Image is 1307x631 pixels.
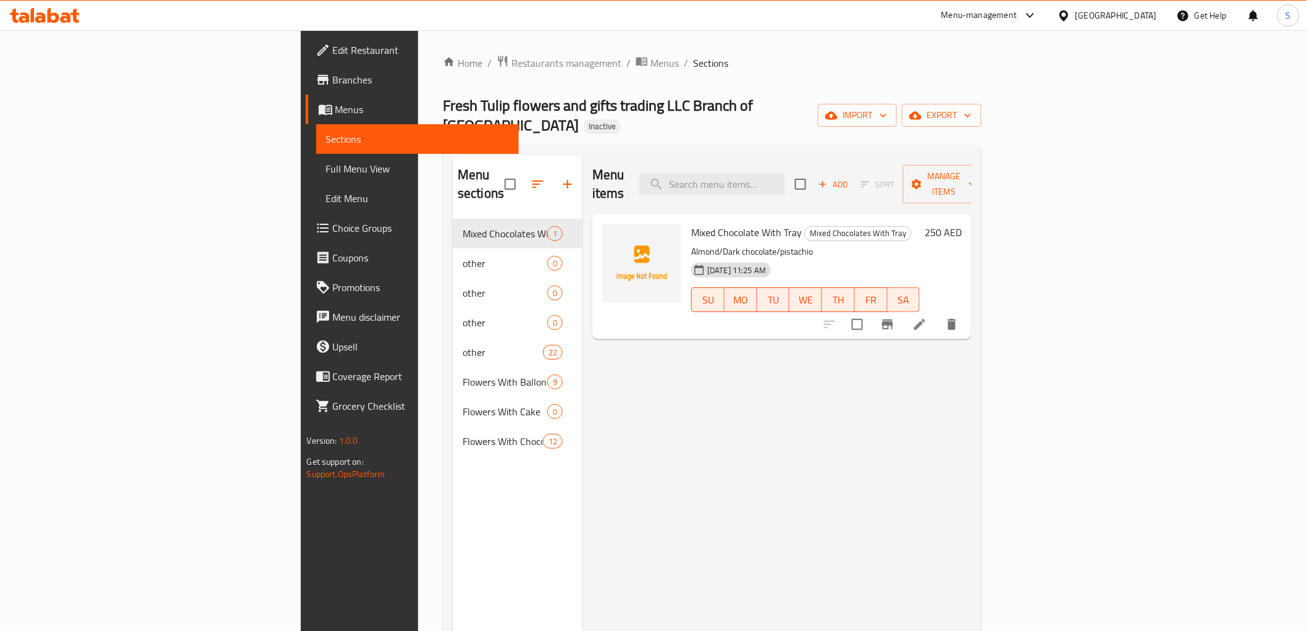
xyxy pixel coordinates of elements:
[789,287,822,312] button: WE
[544,436,562,447] span: 12
[729,291,752,309] span: MO
[817,177,850,192] span: Add
[306,95,519,124] a: Menus
[306,391,519,421] a: Grocery Checklist
[762,291,785,309] span: TU
[888,287,920,312] button: SA
[306,332,519,362] a: Upsell
[937,310,967,339] button: delete
[463,345,543,360] span: other
[860,291,883,309] span: FR
[684,56,688,70] li: /
[547,404,563,419] div: items
[306,362,519,391] a: Coverage Report
[912,108,972,123] span: export
[463,315,547,330] div: other
[326,161,509,176] span: Full Menu View
[547,226,563,241] div: items
[788,171,813,197] span: Select section
[813,175,853,194] span: Add item
[453,278,582,308] div: other0
[316,124,519,154] a: Sections
[306,243,519,273] a: Coupons
[547,315,563,330] div: items
[553,169,582,199] button: Add section
[453,397,582,426] div: Flowers With Cake0
[548,287,562,299] span: 0
[511,56,621,70] span: Restaurants management
[636,55,679,71] a: Menus
[548,258,562,269] span: 0
[1286,9,1291,22] span: S
[691,223,802,242] span: Mixed Chocolate With Tray
[463,226,547,241] span: Mixed Chocolates With Tray
[307,433,337,449] span: Version:
[650,56,679,70] span: Menus
[548,317,562,329] span: 0
[307,454,364,470] span: Get support on:
[544,347,562,358] span: 22
[326,191,509,206] span: Edit Menu
[333,399,509,413] span: Grocery Checklist
[725,287,757,312] button: MO
[306,213,519,243] a: Choice Groups
[463,404,547,419] span: Flowers With Cake
[307,466,385,482] a: Support.OpsPlatform
[453,219,582,248] div: Mixed Chocolates With Tray1
[453,248,582,278] div: other0
[1075,9,1157,22] div: [GEOGRAPHIC_DATA]
[547,375,563,389] div: items
[547,286,563,300] div: items
[497,55,621,71] a: Restaurants management
[828,108,887,123] span: import
[333,72,509,87] span: Branches
[813,175,853,194] button: Add
[463,286,547,300] span: other
[463,434,543,449] div: Flowers With Chocolates
[333,369,509,384] span: Coverage Report
[306,65,519,95] a: Branches
[702,265,771,276] span: [DATE] 11:25 AM
[543,434,563,449] div: items
[602,224,681,303] img: Mixed Chocolate With Tray
[443,91,753,139] span: Fresh Tulip flowers and gifts trading LLC Branch of [GEOGRAPHIC_DATA]
[453,308,582,337] div: other0
[693,56,728,70] span: Sections
[443,55,981,71] nav: breadcrumb
[902,104,981,127] button: export
[333,43,509,57] span: Edit Restaurant
[463,375,547,389] span: Flowers With Ballon
[639,174,785,195] input: search
[453,367,582,397] div: Flowers With Ballon9
[548,228,562,240] span: 1
[333,280,509,295] span: Promotions
[547,256,563,271] div: items
[333,310,509,324] span: Menu disclaimer
[453,426,582,456] div: Flowers With Chocolates12
[306,35,519,65] a: Edit Restaurant
[822,287,855,312] button: TH
[912,317,927,332] a: Edit menu item
[316,154,519,184] a: Full Menu View
[326,132,509,146] span: Sections
[844,311,870,337] span: Select to update
[584,119,621,134] div: Inactive
[463,256,547,271] span: other
[497,171,523,197] span: Select all sections
[691,244,920,260] p: Almond/Dark chocolate/pistachio
[805,226,911,240] span: Mixed Chocolates With Tray
[333,250,509,265] span: Coupons
[548,376,562,388] span: 9
[548,406,562,418] span: 0
[584,121,621,132] span: Inactive
[827,291,850,309] span: TH
[794,291,817,309] span: WE
[592,166,624,203] h2: Menu items
[697,291,720,309] span: SU
[913,169,976,200] span: Manage items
